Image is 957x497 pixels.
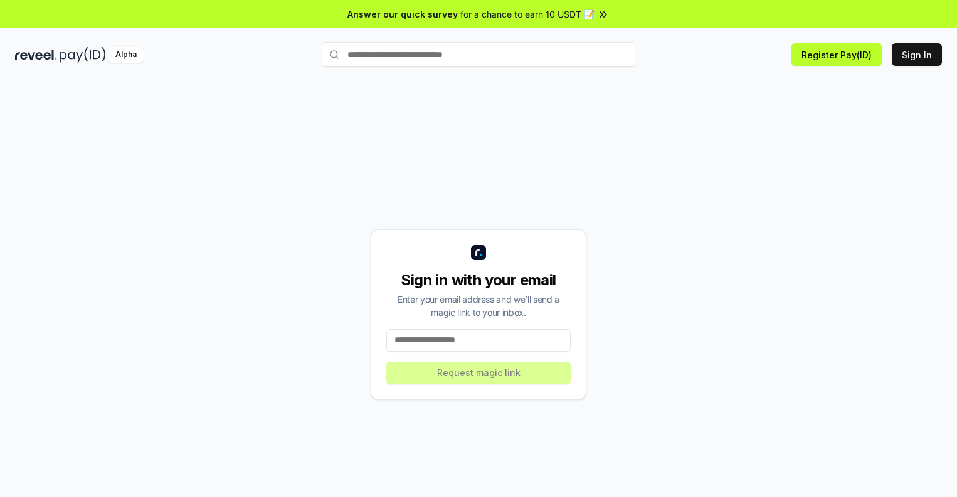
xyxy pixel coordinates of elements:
div: Sign in with your email [386,270,571,290]
img: logo_small [471,245,486,260]
span: for a chance to earn 10 USDT 📝 [460,8,595,21]
img: reveel_dark [15,47,57,63]
div: Enter your email address and we’ll send a magic link to your inbox. [386,293,571,319]
div: Alpha [108,47,144,63]
span: Answer our quick survey [347,8,458,21]
button: Sign In [892,43,942,66]
img: pay_id [60,47,106,63]
button: Register Pay(ID) [791,43,882,66]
